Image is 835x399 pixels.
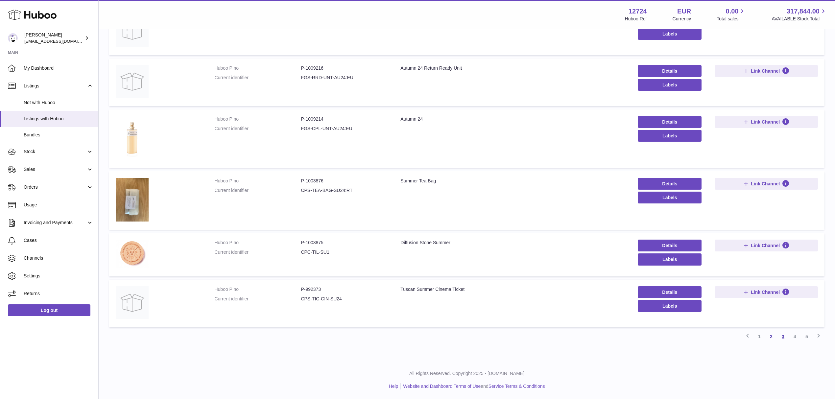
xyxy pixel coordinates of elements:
dd: CPS-TIC-CIN-SU24 [301,296,387,302]
a: Details [638,240,702,251]
img: Tuscan Summer Cinema Ticket [116,286,149,319]
span: [EMAIL_ADDRESS][DOMAIN_NAME] [24,38,97,44]
a: Details [638,116,702,128]
dt: Current identifier [214,187,301,194]
button: Labels [638,79,702,91]
button: Link Channel [715,286,818,298]
button: Link Channel [715,65,818,77]
a: Service Terms & Conditions [489,384,545,389]
img: Autumn 24 Sealed Rigid Box [116,14,149,47]
dt: Huboo P no [214,178,301,184]
span: Listings [24,83,86,89]
div: [PERSON_NAME] [24,32,83,44]
span: My Dashboard [24,65,93,71]
strong: EUR [677,7,691,16]
dd: P-992373 [301,286,387,293]
span: Returns [24,291,93,297]
span: Link Channel [751,68,780,74]
a: Log out [8,304,90,316]
p: All Rights Reserved. Copyright 2025 - [DOMAIN_NAME] [104,370,830,377]
span: Link Channel [751,181,780,187]
img: Autumn 24 [116,116,149,160]
dt: Huboo P no [214,65,301,71]
span: Settings [24,273,93,279]
img: Summer Tea Bag [116,178,149,222]
span: Sales [24,166,86,173]
span: 317,844.00 [787,7,820,16]
a: 5 [801,331,813,342]
dd: CPS-TEA-BAG-SU24:RT [301,187,387,194]
li: and [401,383,545,389]
dt: Current identifier [214,249,301,255]
span: Link Channel [751,243,780,248]
span: 0.00 [726,7,739,16]
a: Website and Dashboard Terms of Use [403,384,481,389]
dt: Huboo P no [214,286,301,293]
div: Autumn 24 Return Ready Unit [400,65,625,71]
dd: FGS-CPL-UNT-AU24:EU [301,126,387,132]
div: Huboo Ref [625,16,647,22]
span: Stock [24,149,86,155]
dt: Huboo P no [214,240,301,246]
img: internalAdmin-12724@internal.huboo.com [8,33,18,43]
button: Link Channel [715,116,818,128]
button: Link Channel [715,178,818,190]
button: Labels [638,253,702,265]
dt: Current identifier [214,75,301,81]
span: Total sales [717,16,746,22]
dd: P-1003876 [301,178,387,184]
a: 317,844.00 AVAILABLE Stock Total [772,7,827,22]
div: Diffusion Stone Summer [400,240,625,246]
button: Labels [638,28,702,40]
span: Cases [24,237,93,244]
span: Bundles [24,132,93,138]
a: Details [638,286,702,298]
div: Summer Tea Bag [400,178,625,184]
span: Not with Huboo [24,100,93,106]
a: 0.00 Total sales [717,7,746,22]
div: Currency [673,16,691,22]
dd: FGS-RRD-UNT-AU24:EU [301,75,387,81]
dt: Current identifier [214,296,301,302]
strong: 12724 [629,7,647,16]
dd: P-1009216 [301,65,387,71]
div: Autumn 24 [400,116,625,122]
a: Help [389,384,398,389]
dt: Current identifier [214,126,301,132]
dt: Huboo P no [214,116,301,122]
button: Labels [638,130,702,142]
span: Invoicing and Payments [24,220,86,226]
a: Details [638,65,702,77]
dd: P-1009214 [301,116,387,122]
span: Usage [24,202,93,208]
span: AVAILABLE Stock Total [772,16,827,22]
a: 1 [753,331,765,342]
button: Link Channel [715,240,818,251]
span: Link Channel [751,119,780,125]
div: Tuscan Summer Cinema Ticket [400,286,625,293]
dd: P-1003875 [301,240,387,246]
dd: CPC-TIL-SU1 [301,249,387,255]
span: Link Channel [751,289,780,295]
span: Channels [24,255,93,261]
img: Autumn 24 Return Ready Unit [116,65,149,98]
img: Diffusion Stone Summer [116,240,149,268]
a: Details [638,178,702,190]
span: Listings with Huboo [24,116,93,122]
span: Orders [24,184,86,190]
a: 4 [789,331,801,342]
a: 3 [777,331,789,342]
button: Labels [638,300,702,312]
button: Labels [638,192,702,203]
a: 2 [765,331,777,342]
